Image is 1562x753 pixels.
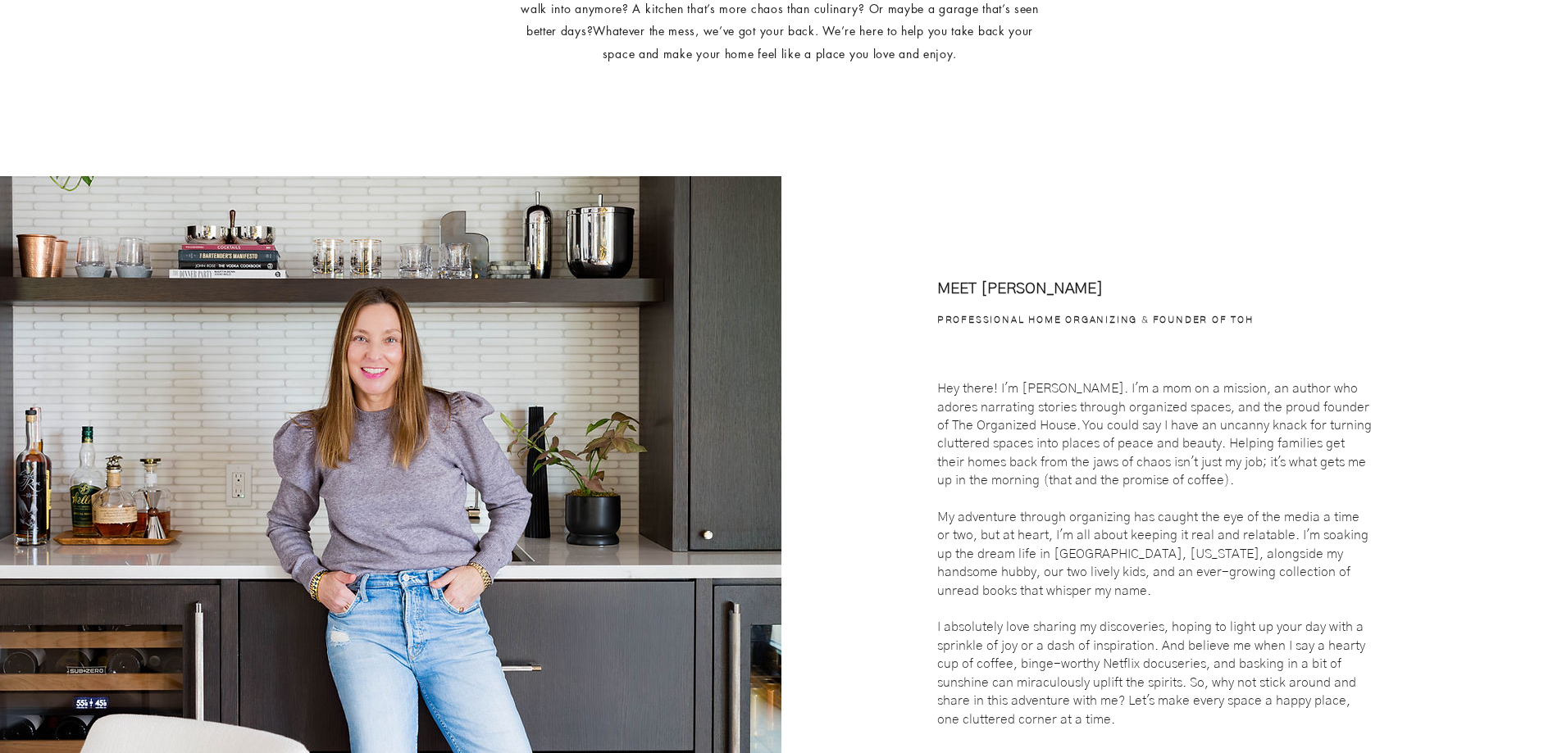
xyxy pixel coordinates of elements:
span: PROFESSIONAL HOME ORGANIZING & FOUNDER OF TOH [937,315,1254,324]
p: Hey there! I'm [PERSON_NAME]. I'm a mom on a mission, an author who adores narrating stories thro... [937,379,1373,489]
p: I absolutely love sharing my discoveries, hoping to light up your day with a sprinkle of joy or a... [937,618,1373,728]
p: My adventure through organizing has caught the eye of the media a time or two, but at heart, I'm ... [937,508,1373,600]
span: Whatever the mess, we’ve got your back. We’re here to help you take back your space and make your... [593,23,1033,61]
span: MEET [PERSON_NAME] [937,281,1103,297]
